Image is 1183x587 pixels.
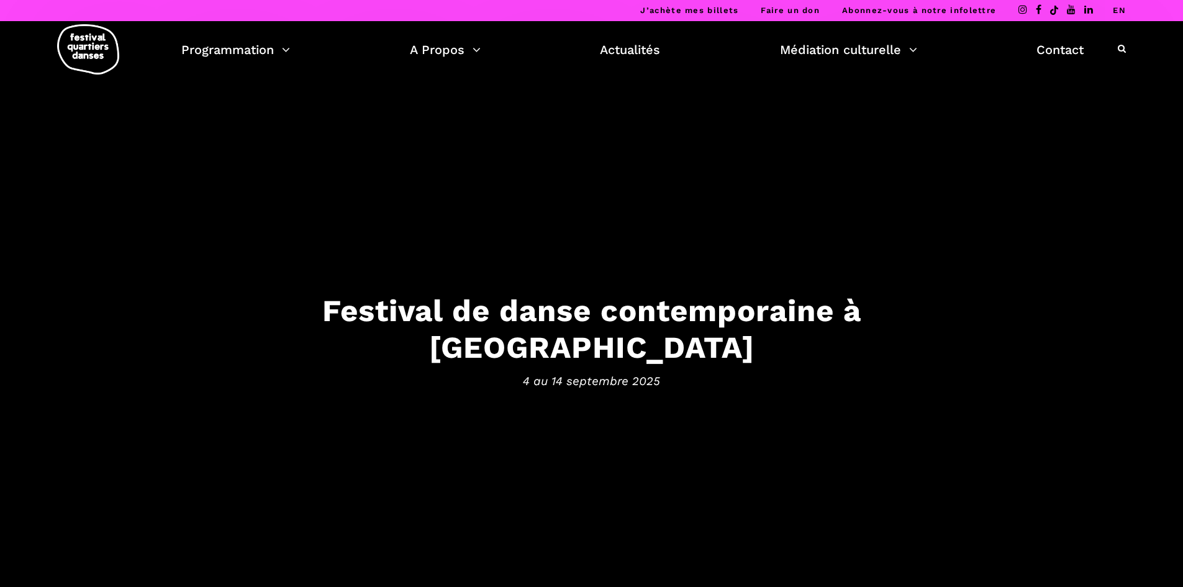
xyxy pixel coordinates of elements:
span: 4 au 14 septembre 2025 [207,371,977,390]
a: Programmation [181,39,290,60]
a: Faire un don [761,6,820,15]
a: Contact [1036,39,1084,60]
img: logo-fqd-med [57,24,119,75]
a: Médiation culturelle [780,39,917,60]
a: Abonnez-vous à notre infolettre [842,6,996,15]
a: EN [1113,6,1126,15]
a: A Propos [410,39,481,60]
a: J’achète mes billets [640,6,738,15]
a: Actualités [600,39,660,60]
h3: Festival de danse contemporaine à [GEOGRAPHIC_DATA] [207,293,977,366]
